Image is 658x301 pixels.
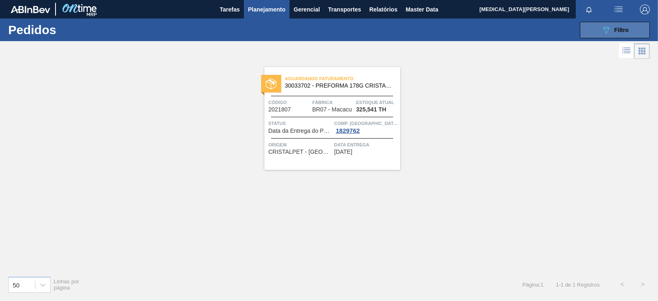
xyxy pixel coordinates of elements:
span: Transportes [328,5,361,14]
span: CRISTALPET - CABO DE SANTO AGOSTINHO (PE) [269,149,332,155]
span: Aguardando Faturamento [285,74,400,83]
span: Código [269,98,310,107]
span: 325,541 TH [356,107,386,113]
span: 1 - 1 de 1 Registros [556,282,600,288]
button: Notificações [576,4,602,15]
div: 50 [13,281,20,288]
img: status [266,79,276,89]
a: Comp. [GEOGRAPHIC_DATA]1829762 [334,119,398,134]
span: Comp. Carga [334,119,398,127]
span: Linhas por página [54,278,79,291]
span: Data da Entrega do Pedido Antecipada [269,128,332,134]
a: statusAguardando Faturamento30033702 - PREFORMA 178G CRISTAL 100 RECICLADACódigo2021807FábricaBR0... [258,67,400,170]
span: Origem [269,141,332,149]
span: 08/09/2025 [334,149,352,155]
div: 1829762 [334,127,361,134]
span: 2021807 [269,107,291,113]
span: Página : 1 [522,282,543,288]
button: Filtro [580,22,650,38]
span: Estoque atual [356,98,398,107]
span: Gerencial [294,5,320,14]
img: Logout [640,5,650,14]
div: Visão em Cards [634,43,650,59]
h1: Pedidos [8,25,127,35]
span: BR07 - Macacu [312,107,352,113]
span: Relatórios [369,5,397,14]
span: Filtro [614,27,629,33]
span: Data entrega [334,141,398,149]
span: Tarefas [220,5,240,14]
span: Status [269,119,332,127]
img: userActions [614,5,623,14]
span: Master Data [405,5,438,14]
button: < [612,274,633,295]
button: > [633,274,653,295]
span: 30033702 - PREFORMA 178G CRISTAL 100 RECICLADA [285,83,394,89]
span: Planejamento [248,5,285,14]
div: Visão em Lista [619,43,634,59]
img: TNhmsLtSVTkK8tSr43FrP2fwEKptu5GPRR3wAAAABJRU5ErkJggg== [11,6,50,13]
span: Fábrica [312,98,354,107]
